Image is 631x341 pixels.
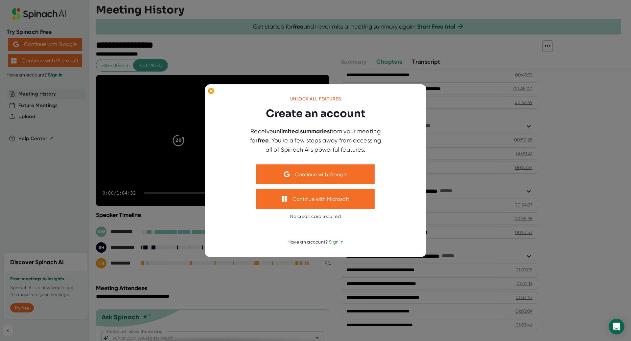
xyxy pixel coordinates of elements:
[329,239,343,245] span: Sign in
[256,164,375,184] button: Continue with Google
[256,189,375,209] button: Continue with Microsoft
[288,239,343,245] div: Have an account?
[284,171,290,177] img: Aehbyd4JwY73AAAAAElFTkSuQmCC
[273,128,330,135] b: unlimited summaries
[266,106,365,121] h3: Create an account
[258,137,269,144] b: free
[290,96,341,102] div: Unlock all features
[246,127,385,154] div: Receive from your meeting for . You're a few steps away from accessing all of Spinach AI's powerf...
[609,319,624,334] div: Open Intercom Messenger
[290,214,341,220] div: No credit card required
